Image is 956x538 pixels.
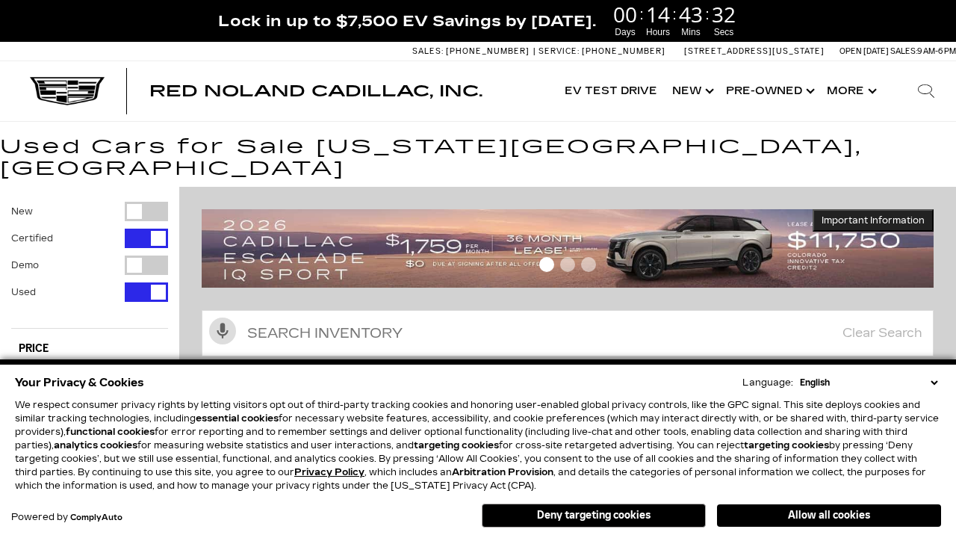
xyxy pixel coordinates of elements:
[11,231,53,246] label: Certified
[813,209,934,232] button: Important Information
[705,3,710,25] span: :
[452,467,553,477] strong: Arbitration Provision
[742,378,793,387] div: Language:
[30,77,105,105] img: Cadillac Dark Logo with Cadillac White Text
[11,204,33,219] label: New
[644,4,672,25] span: 14
[611,4,639,25] span: 00
[560,257,575,272] span: Go to slide 2
[665,61,718,121] a: New
[819,61,881,121] button: More
[822,214,925,226] span: Important Information
[890,46,917,56] span: Sales:
[533,47,669,55] a: Service: [PHONE_NUMBER]
[11,285,36,300] label: Used
[796,376,941,389] select: Language Select
[209,318,236,344] svg: Click to toggle on voice search
[917,46,956,56] span: 9 AM-6 PM
[15,372,144,393] span: Your Privacy & Cookies
[414,440,499,451] strong: targeting cookies
[718,61,819,121] a: Pre-Owned
[19,342,161,356] h5: Price
[717,504,941,527] button: Allow all cookies
[218,11,596,31] span: Lock in up to $7,500 EV Savings by [DATE].
[202,209,934,288] img: 2509-September-FOM-Escalade-IQ-Lease9
[14,356,165,401] div: Price
[412,46,444,56] span: Sales:
[581,257,596,272] span: Go to slide 3
[11,258,39,273] label: Demo
[611,25,639,39] span: Days
[582,46,665,56] span: [PHONE_NUMBER]
[744,440,829,451] strong: targeting cookies
[149,82,482,100] span: Red Noland Cadillac, Inc.
[839,46,889,56] span: Open [DATE]
[539,257,554,272] span: Go to slide 1
[672,3,677,25] span: :
[446,46,530,56] span: [PHONE_NUMBER]
[557,61,665,121] a: EV Test Drive
[70,513,122,522] a: ComplyAuto
[482,504,706,528] button: Deny targeting cookies
[538,46,580,56] span: Service:
[294,467,364,477] a: Privacy Policy
[931,7,949,25] a: Close
[412,47,533,55] a: Sales: [PHONE_NUMBER]
[710,4,738,25] span: 32
[15,398,941,492] p: We respect consumer privacy rights by letting visitors opt out of third-party tracking cookies an...
[677,4,705,25] span: 43
[684,46,825,56] a: [STREET_ADDRESS][US_STATE]
[11,513,122,522] div: Powered by
[149,84,482,99] a: Red Noland Cadillac, Inc.
[66,427,155,437] strong: functional cookies
[196,413,279,424] strong: essential cookies
[677,25,705,39] span: Mins
[639,3,644,25] span: :
[644,25,672,39] span: Hours
[11,202,168,328] div: Filter by Vehicle Type
[710,25,738,39] span: Secs
[54,440,137,451] strong: analytics cookies
[202,310,934,356] input: Search Inventory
